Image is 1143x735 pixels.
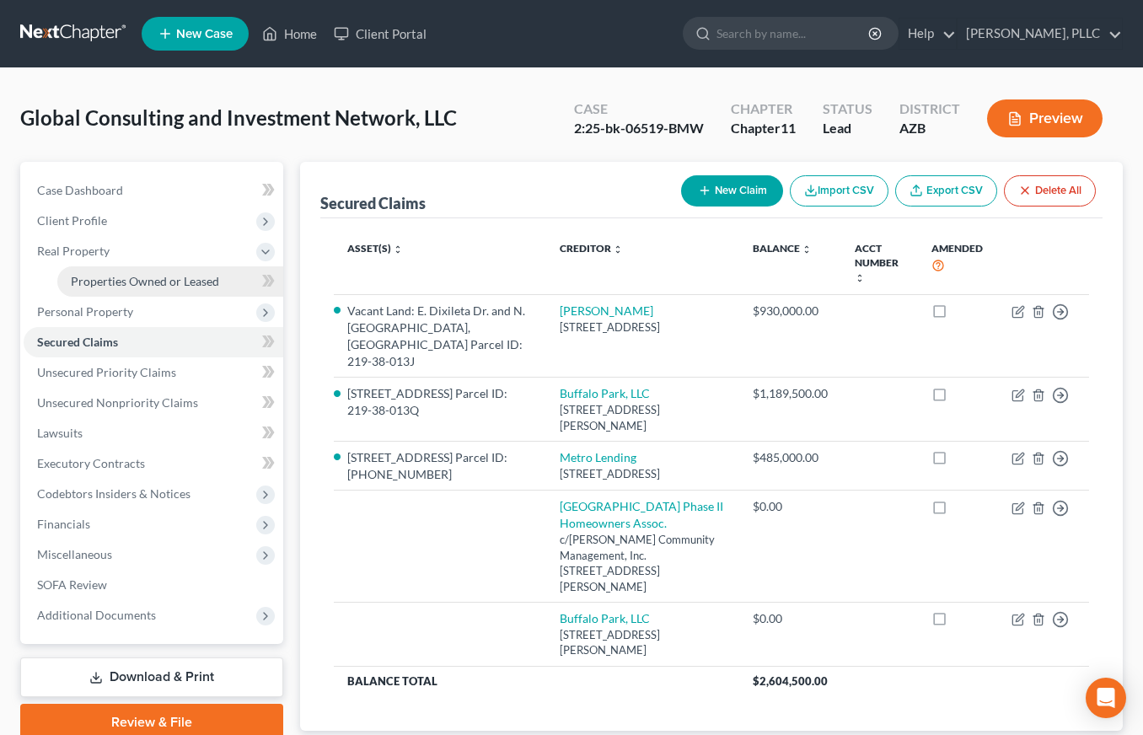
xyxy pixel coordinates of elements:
div: Chapter [731,99,796,119]
span: Codebtors Insiders & Notices [37,486,190,501]
span: Real Property [37,244,110,258]
li: [STREET_ADDRESS] Parcel ID: 219-38-013Q [347,385,533,419]
div: c/[PERSON_NAME] Community Management, Inc. [STREET_ADDRESS][PERSON_NAME] [560,532,726,594]
span: Executory Contracts [37,456,145,470]
a: [GEOGRAPHIC_DATA] Phase II Homeowners Assoc. [560,499,723,530]
button: Delete All [1004,175,1096,207]
button: New Claim [681,175,783,207]
span: $2,604,500.00 [753,674,828,688]
div: [STREET_ADDRESS] [560,466,726,482]
div: Open Intercom Messenger [1086,678,1126,718]
div: AZB [899,119,960,138]
span: 11 [781,120,796,136]
th: Amended [918,232,998,295]
div: $0.00 [753,498,828,515]
span: Lawsuits [37,426,83,440]
a: Metro Lending [560,450,636,464]
th: Balance Total [334,666,739,696]
a: Export CSV [895,175,997,207]
a: [PERSON_NAME], PLLC [958,19,1122,49]
span: Secured Claims [37,335,118,349]
div: Case [574,99,704,119]
button: Preview [987,99,1103,137]
a: Creditor unfold_more [560,242,623,255]
i: unfold_more [613,244,623,255]
a: Client Portal [325,19,435,49]
a: Secured Claims [24,327,283,357]
a: Lawsuits [24,418,283,448]
span: Personal Property [37,304,133,319]
a: Buffalo Park, LLC [560,611,650,625]
i: unfold_more [802,244,812,255]
li: [STREET_ADDRESS] Parcel ID: [PHONE_NUMBER] [347,449,533,483]
div: [STREET_ADDRESS][PERSON_NAME] [560,402,726,433]
span: Miscellaneous [37,547,112,561]
div: Status [823,99,872,119]
a: Case Dashboard [24,175,283,206]
span: SOFA Review [37,577,107,592]
a: Unsecured Nonpriority Claims [24,388,283,418]
a: Balance unfold_more [753,242,812,255]
a: Unsecured Priority Claims [24,357,283,388]
input: Search by name... [716,18,871,49]
span: Unsecured Priority Claims [37,365,176,379]
div: Chapter [731,119,796,138]
a: Properties Owned or Leased [57,266,283,297]
div: [STREET_ADDRESS] [560,319,726,335]
div: $1,189,500.00 [753,385,828,402]
a: [PERSON_NAME] [560,303,653,318]
li: Vacant Land: E. Dixileta Dr. and N. [GEOGRAPHIC_DATA], [GEOGRAPHIC_DATA] Parcel ID: 219-38-013J [347,303,533,370]
a: SOFA Review [24,570,283,600]
span: Client Profile [37,213,107,228]
a: Download & Print [20,657,283,697]
div: Secured Claims [320,193,426,213]
button: Import CSV [790,175,888,207]
a: Acct Number unfold_more [855,242,899,283]
a: Buffalo Park, LLC [560,386,650,400]
span: Additional Documents [37,608,156,622]
span: New Case [176,28,233,40]
div: Lead [823,119,872,138]
div: $0.00 [753,610,828,627]
div: $485,000.00 [753,449,828,466]
div: [STREET_ADDRESS][PERSON_NAME] [560,627,726,658]
span: Properties Owned or Leased [71,274,219,288]
a: Executory Contracts [24,448,283,479]
i: unfold_more [393,244,403,255]
i: unfold_more [855,273,865,283]
span: Unsecured Nonpriority Claims [37,395,198,410]
span: Case Dashboard [37,183,123,197]
span: Financials [37,517,90,531]
div: $930,000.00 [753,303,828,319]
a: Asset(s) unfold_more [347,242,403,255]
div: District [899,99,960,119]
div: 2:25-bk-06519-BMW [574,119,704,138]
a: Help [899,19,956,49]
a: Home [254,19,325,49]
span: Global Consulting and Investment Network, LLC [20,105,457,130]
